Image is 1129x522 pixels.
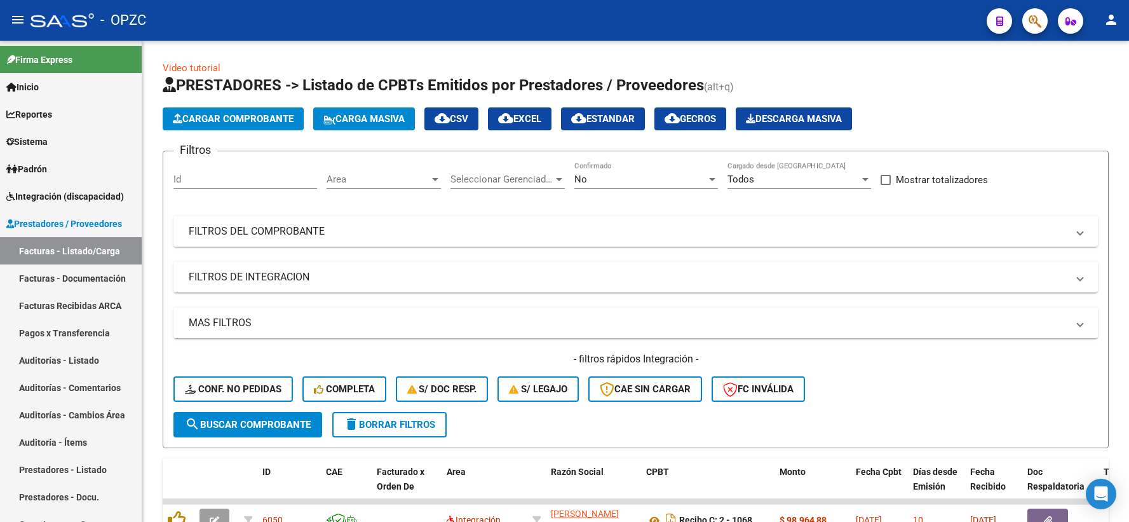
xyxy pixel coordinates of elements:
[407,383,477,395] span: S/ Doc Resp.
[6,135,48,149] span: Sistema
[723,383,794,395] span: FC Inválida
[913,467,957,491] span: Días desde Emisión
[6,217,122,231] span: Prestadores / Proveedores
[313,107,415,130] button: Carga Masiva
[173,376,293,402] button: Conf. no pedidas
[704,81,734,93] span: (alt+q)
[571,111,586,126] mat-icon: cloud_download
[6,53,72,67] span: Firma Express
[551,467,604,477] span: Razón Social
[588,376,702,402] button: CAE SIN CARGAR
[665,113,716,125] span: Gecros
[6,107,52,121] span: Reportes
[1104,12,1119,27] mat-icon: person
[163,107,304,130] button: Cargar Comprobante
[600,383,691,395] span: CAE SIN CARGAR
[712,376,805,402] button: FC Inválida
[498,113,541,125] span: EXCEL
[896,172,988,188] span: Mostrar totalizadores
[314,383,375,395] span: Completa
[727,174,754,185] span: Todos
[173,352,1098,366] h4: - filtros rápidos Integración -
[736,107,852,130] app-download-masive: Descarga masiva de comprobantes (adjuntos)
[908,458,965,514] datatable-header-cell: Días desde Emisión
[497,376,579,402] button: S/ legajo
[574,174,587,185] span: No
[6,80,39,94] span: Inicio
[189,316,1067,330] mat-panel-title: MAS FILTROS
[332,412,447,437] button: Borrar Filtros
[163,76,704,94] span: PRESTADORES -> Listado de CPBTs Emitidos por Prestadores / Proveedores
[856,467,902,477] span: Fecha Cpbt
[1022,458,1099,514] datatable-header-cell: Doc Respaldatoria
[488,107,551,130] button: EXCEL
[442,458,527,514] datatable-header-cell: Area
[173,308,1098,338] mat-expansion-panel-header: MAS FILTROS
[396,376,489,402] button: S/ Doc Resp.
[257,458,321,514] datatable-header-cell: ID
[435,111,450,126] mat-icon: cloud_download
[970,467,1006,491] span: Fecha Recibido
[185,383,281,395] span: Conf. no pedidas
[189,270,1067,284] mat-panel-title: FILTROS DE INTEGRACION
[774,458,851,514] datatable-header-cell: Monto
[665,111,680,126] mat-icon: cloud_download
[641,458,774,514] datatable-header-cell: CPBT
[424,107,478,130] button: CSV
[851,458,908,514] datatable-header-cell: Fecha Cpbt
[323,113,405,125] span: Carga Masiva
[173,113,294,125] span: Cargar Comprobante
[173,412,322,437] button: Buscar Comprobante
[1027,467,1085,491] span: Doc Respaldatoria
[509,383,567,395] span: S/ legajo
[326,467,342,477] span: CAE
[447,467,466,477] span: Area
[377,467,424,491] span: Facturado x Orden De
[185,419,311,430] span: Buscar Comprobante
[100,6,146,34] span: - OPZC
[372,458,442,514] datatable-header-cell: Facturado x Orden De
[646,467,669,477] span: CPBT
[189,224,1067,238] mat-panel-title: FILTROS DEL COMPROBANTE
[654,107,726,130] button: Gecros
[435,113,468,125] span: CSV
[302,376,386,402] button: Completa
[173,216,1098,247] mat-expansion-panel-header: FILTROS DEL COMPROBANTE
[546,458,641,514] datatable-header-cell: Razón Social
[10,12,25,27] mat-icon: menu
[344,419,435,430] span: Borrar Filtros
[746,113,842,125] span: Descarga Masiva
[185,416,200,432] mat-icon: search
[571,113,635,125] span: Estandar
[163,62,220,74] a: Video tutorial
[321,458,372,514] datatable-header-cell: CAE
[450,174,553,185] span: Seleccionar Gerenciador
[498,111,513,126] mat-icon: cloud_download
[965,458,1022,514] datatable-header-cell: Fecha Recibido
[6,189,124,203] span: Integración (discapacidad)
[780,467,806,477] span: Monto
[561,107,645,130] button: Estandar
[1086,479,1116,509] div: Open Intercom Messenger
[173,141,217,159] h3: Filtros
[327,174,429,185] span: Area
[344,416,359,432] mat-icon: delete
[262,467,271,477] span: ID
[173,262,1098,292] mat-expansion-panel-header: FILTROS DE INTEGRACION
[736,107,852,130] button: Descarga Masiva
[6,162,47,176] span: Padrón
